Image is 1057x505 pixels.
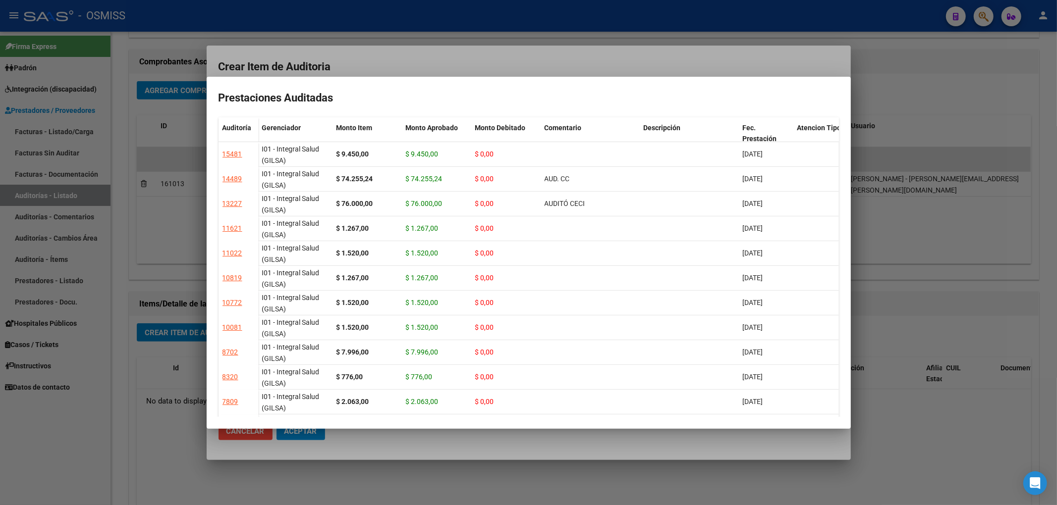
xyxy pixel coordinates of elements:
[545,200,585,207] span: AUDITÓ CECI
[223,297,242,308] div: 10772
[743,224,763,232] span: [DATE]
[475,124,526,132] span: Monto Debitado
[262,195,320,214] span: I01 - Integral Salud (GILSA)
[1023,471,1047,495] div: Open Intercom Messenger
[743,274,763,282] span: [DATE]
[475,323,494,331] span: $ 0,00
[743,124,777,143] span: Fec. Prestación
[406,274,439,282] span: $ 1.267,00
[406,323,439,331] span: $ 1.520,00
[406,348,439,356] span: $ 7.996,00
[743,373,763,381] span: [DATE]
[797,124,841,132] span: Atencion Tipo
[475,175,494,183] span: $ 0,00
[743,398,763,405] span: [DATE]
[336,373,363,381] strong: $ 776,00
[336,299,369,306] strong: $ 1.520,00
[223,347,238,358] div: 8702
[640,117,739,159] datatable-header-cell: Descripción
[223,223,242,234] div: 11621
[743,323,763,331] span: [DATE]
[743,348,763,356] span: [DATE]
[262,368,320,387] span: I01 - Integral Salud (GILSA)
[545,175,570,183] span: AUD. CC
[223,322,242,333] div: 10081
[475,299,494,306] span: $ 0,00
[262,269,320,288] span: I01 - Integral Salud (GILSA)
[223,149,242,160] div: 15481
[262,244,320,263] span: I01 - Integral Salud (GILSA)
[258,117,333,159] datatable-header-cell: Gerenciador
[262,318,320,338] span: I01 - Integral Salud (GILSA)
[475,249,494,257] span: $ 0,00
[644,124,681,132] span: Descripción
[223,248,242,259] div: 11022
[336,398,369,405] strong: $ 2.063,00
[475,274,494,282] span: $ 0,00
[743,299,763,306] span: [DATE]
[406,124,458,132] span: Monto Aprobado
[743,249,763,257] span: [DATE]
[743,150,763,158] span: [DATE]
[406,200,443,207] span: $ 76.000,00
[545,124,582,132] span: Comentario
[223,198,242,209] div: 13227
[743,175,763,183] span: [DATE]
[406,224,439,232] span: $ 1.267,00
[262,170,320,189] span: I01 - Integral Salud (GILSA)
[336,274,369,282] strong: $ 1.267,00
[336,175,373,183] strong: $ 74.255,24
[223,371,238,383] div: 8320
[471,117,541,159] datatable-header-cell: Monto Debitado
[336,323,369,331] strong: $ 1.520,00
[333,117,402,159] datatable-header-cell: Monto Item
[262,294,320,313] span: I01 - Integral Salud (GILSA)
[219,89,839,107] h2: Prestaciones Auditadas
[262,219,320,239] span: I01 - Integral Salud (GILSA)
[739,117,793,159] datatable-header-cell: Fec. Prestación
[541,117,640,159] datatable-header-cell: Comentario
[336,348,369,356] strong: $ 7.996,00
[262,124,301,132] span: Gerenciador
[262,145,320,164] span: I01 - Integral Salud (GILSA)
[336,124,373,132] span: Monto Item
[475,398,494,405] span: $ 0,00
[406,373,433,381] span: $ 776,00
[402,117,471,159] datatable-header-cell: Monto Aprobado
[475,348,494,356] span: $ 0,00
[223,396,238,407] div: 7809
[406,175,443,183] span: $ 74.255,24
[336,224,369,232] strong: $ 1.267,00
[406,299,439,306] span: $ 1.520,00
[475,150,494,158] span: $ 0,00
[406,150,439,158] span: $ 9.450,00
[262,393,320,412] span: I01 - Integral Salud (GILSA)
[262,343,320,362] span: I01 - Integral Salud (GILSA)
[406,398,439,405] span: $ 2.063,00
[336,200,373,207] strong: $ 76.000,00
[475,373,494,381] span: $ 0,00
[336,150,369,158] strong: $ 9.450,00
[223,173,242,185] div: 14489
[793,117,848,159] datatable-header-cell: Atencion Tipo
[475,224,494,232] span: $ 0,00
[336,249,369,257] strong: $ 1.520,00
[475,200,494,207] span: $ 0,00
[406,249,439,257] span: $ 1.520,00
[219,117,258,159] datatable-header-cell: Auditoría
[223,124,252,132] span: Auditoría
[223,272,242,284] div: 10819
[743,200,763,207] span: [DATE]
